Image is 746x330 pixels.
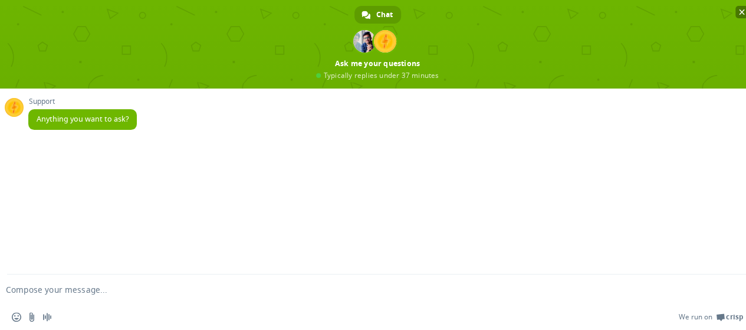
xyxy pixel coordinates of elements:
a: We run onCrisp [679,312,743,322]
span: Chat [376,6,393,24]
textarea: Compose your message... [6,285,711,295]
span: We run on [679,312,712,322]
span: Crisp [726,312,743,322]
span: Support [28,97,137,106]
span: Anything you want to ask? [37,114,129,124]
span: Insert an emoji [12,312,21,322]
span: Audio message [42,312,52,322]
span: Send a file [27,312,37,322]
div: Chat [354,6,401,24]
